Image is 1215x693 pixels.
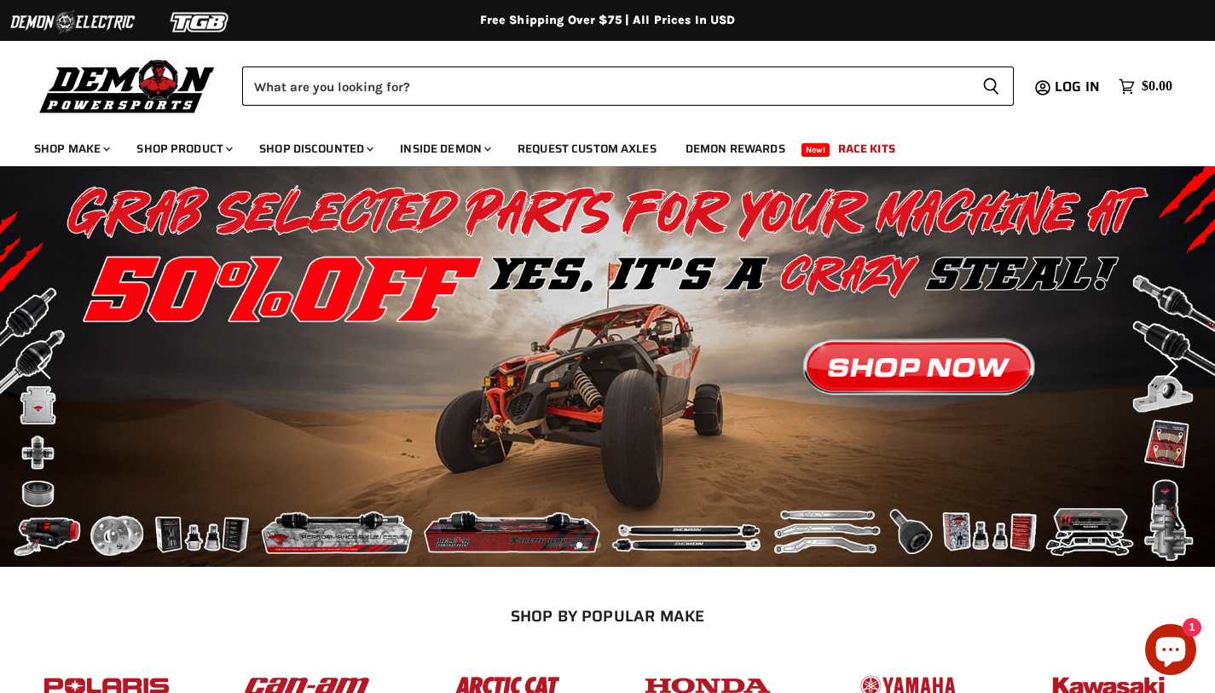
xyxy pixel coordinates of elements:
input: Search [242,66,969,106]
li: Page dot 2 [595,542,601,548]
img: Demon Powersports [34,55,221,116]
a: Demon Rewards [673,131,798,166]
inbox-online-store-chat: Shopify online store chat [1140,624,1201,679]
a: Race Kits [825,131,908,166]
li: Page dot 3 [614,542,620,548]
span: New! [801,143,830,157]
button: Previous [30,349,64,384]
a: Shop Product [124,131,243,166]
ul: Main menu [21,124,1168,166]
span: $0.00 [1142,78,1172,95]
a: $0.00 [1110,74,1181,99]
button: Search [969,66,1014,106]
img: TGB Logo 2 [136,6,264,38]
button: Next [1151,349,1185,384]
a: Shop Make [21,131,120,166]
span: Log in [1055,76,1100,97]
h2: SHOP BY POPULAR MAKE [21,607,1195,625]
a: Shop Discounted [246,131,384,166]
a: Log in [1047,79,1110,95]
li: Page dot 4 [633,542,639,548]
li: Page dot 1 [576,542,582,548]
img: Demon Electric Logo 2 [9,6,136,38]
a: Inside Demon [387,131,501,166]
a: Request Custom Axles [505,131,669,166]
form: Product [242,66,1014,106]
